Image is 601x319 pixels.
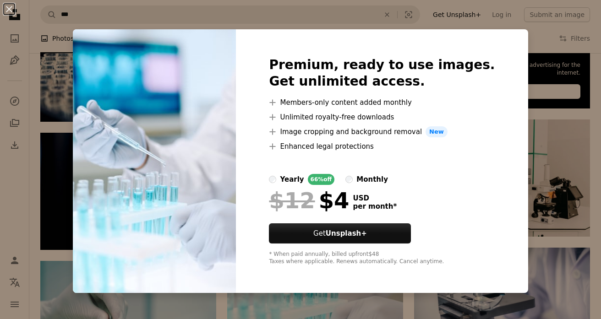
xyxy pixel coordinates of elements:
[269,176,276,183] input: yearly66%off
[269,189,349,212] div: $4
[353,194,397,202] span: USD
[308,174,335,185] div: 66% off
[356,174,388,185] div: monthly
[269,57,495,90] h2: Premium, ready to use images. Get unlimited access.
[269,126,495,137] li: Image cropping and background removal
[280,174,304,185] div: yearly
[73,29,236,293] img: premium_photo-1663011253265-9b5cb2b5ac92
[269,112,495,123] li: Unlimited royalty-free downloads
[426,126,448,137] span: New
[269,97,495,108] li: Members-only content added monthly
[269,189,315,212] span: $12
[269,141,495,152] li: Enhanced legal protections
[326,229,367,238] strong: Unsplash+
[269,251,495,265] div: * When paid annually, billed upfront $48 Taxes where applicable. Renews automatically. Cancel any...
[353,202,397,211] span: per month *
[269,223,411,243] button: GetUnsplash+
[345,176,353,183] input: monthly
